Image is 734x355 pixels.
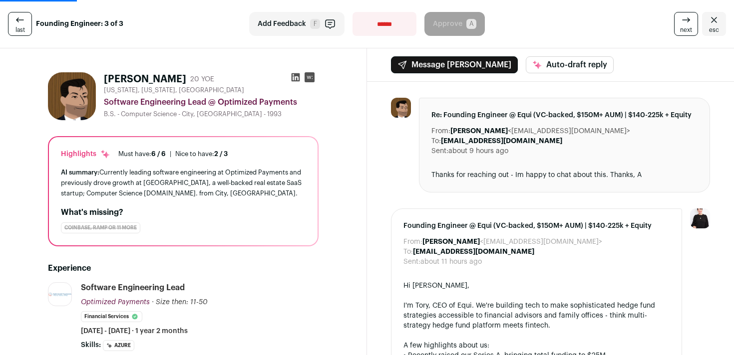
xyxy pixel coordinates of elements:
div: Hi [PERSON_NAME], [403,281,670,291]
img: 69580806d1c1c338fa22e469b33409d0a858ccb081875d25481129e137093c53.jpg [48,72,96,120]
a: Close [702,12,726,36]
div: Currently leading software engineering at Optimized Payments and previously drove growth at [GEOG... [61,167,306,198]
span: Re: Founding Engineer @ Equi (VC-backed, $150M+ AUM) | $140-225k + Equity [431,110,698,120]
li: Azure [103,340,134,351]
div: B.S. - Computer Science - City, [GEOGRAPHIC_DATA] - 1993 [104,110,319,118]
dd: <[EMAIL_ADDRESS][DOMAIN_NAME]> [422,237,602,247]
h1: [PERSON_NAME] [104,72,186,86]
b: [PERSON_NAME] [450,128,508,135]
dd: about 11 hours ago [420,257,482,267]
span: Founding Engineer @ Equi (VC-backed, $150M+ AUM) | $140-225k + Equity [403,221,670,231]
li: Financial Services [81,311,142,322]
div: A few highlights about us: [403,341,670,351]
button: Auto-draft reply [526,56,614,73]
div: Thanks for reaching out - Im happy to chat about this. Thanks, A [431,170,698,180]
div: I'm Tory, CEO of Equi. We're building tech to make sophisticated hedge fund strategies accessible... [403,301,670,331]
div: Software Engineering Lead [81,282,185,293]
span: last [15,26,25,34]
b: [EMAIL_ADDRESS][DOMAIN_NAME] [413,248,534,255]
div: Highlights [61,149,110,159]
b: [EMAIL_ADDRESS][DOMAIN_NAME] [441,138,562,145]
a: next [674,12,698,36]
span: AI summary: [61,169,99,176]
span: Optimized Payments [81,299,150,306]
h2: What's missing? [61,206,306,218]
img: 69580806d1c1c338fa22e469b33409d0a858ccb081875d25481129e137093c53.jpg [391,98,411,118]
span: Add Feedback [258,19,306,29]
span: · Size then: 11-50 [152,299,208,306]
span: 6 / 6 [151,151,166,157]
button: Message [PERSON_NAME] [391,56,518,73]
dd: <[EMAIL_ADDRESS][DOMAIN_NAME]> [450,126,630,136]
img: 9240684-medium_jpg [690,208,710,228]
span: next [680,26,692,34]
span: [DATE] - [DATE] · 1 year 2 months [81,326,188,336]
span: [US_STATE], [US_STATE], [GEOGRAPHIC_DATA] [104,86,244,94]
div: Must have: [118,150,166,158]
dt: From: [403,237,422,247]
div: Software Engineering Lead @ Optimized Payments [104,96,319,108]
span: 2 / 3 [214,151,228,157]
ul: | [118,150,228,158]
dd: about 9 hours ago [448,146,508,156]
dt: Sent: [431,146,448,156]
dt: Sent: [403,257,420,267]
span: F [310,19,320,29]
span: esc [709,26,719,34]
div: Coinbase, Ramp or 11 more [61,222,140,233]
strong: Founding Engineer: 3 of 3 [36,19,123,29]
dt: From: [431,126,450,136]
dt: To: [431,136,441,146]
span: Skills: [81,340,101,350]
div: 20 YOE [190,74,214,84]
b: [PERSON_NAME] [422,238,480,245]
button: Add Feedback F [249,12,345,36]
img: 7e9fe96e790d3c881847c1ebfa64ac0b82a615827adde5e2fb930960c5037cbe.svg [48,293,71,297]
dt: To: [403,247,413,257]
a: last [8,12,32,36]
div: Nice to have: [175,150,228,158]
h2: Experience [48,262,319,274]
